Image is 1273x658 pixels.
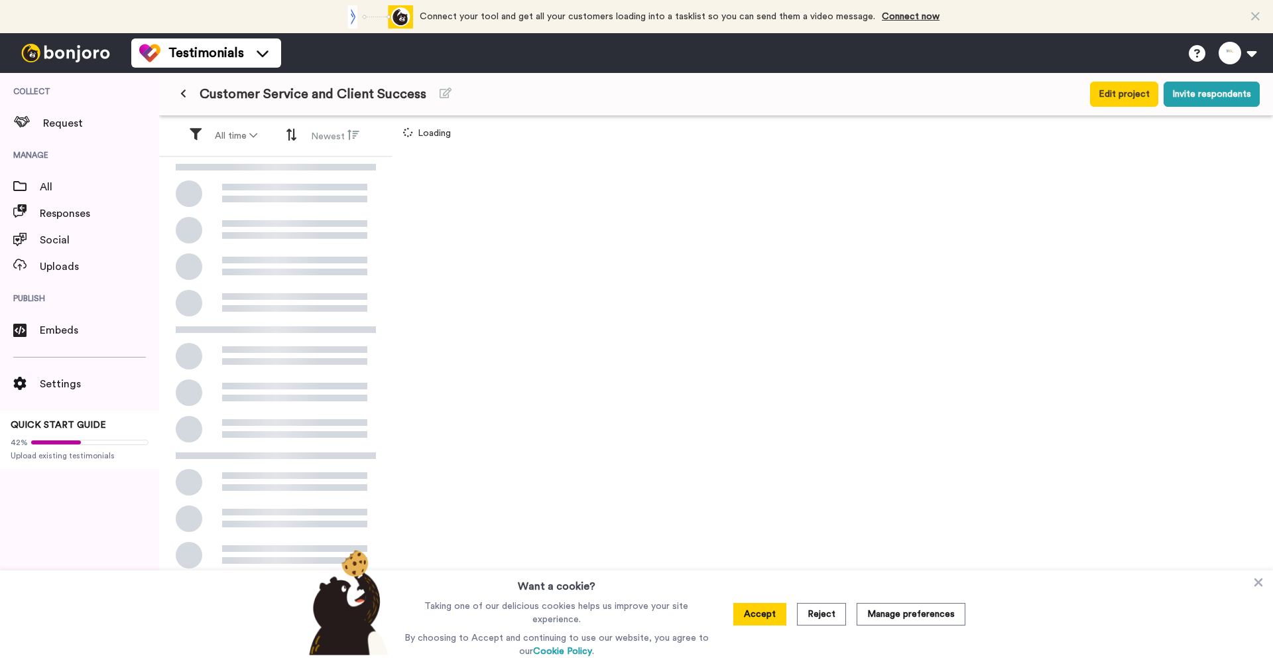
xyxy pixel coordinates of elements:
span: Social [40,232,159,248]
span: All [40,179,159,195]
h3: Want a cookie? [518,570,595,594]
button: Reject [797,603,846,625]
button: Accept [733,603,786,625]
img: bear-with-cookie.png [297,549,395,655]
p: Taking one of our delicious cookies helps us improve your site experience. [401,600,712,626]
button: Edit project [1090,82,1158,107]
p: By choosing to Accept and continuing to use our website, you agree to our . [401,631,712,658]
button: Newest [303,123,367,149]
span: Settings [40,376,159,392]
img: bj-logo-header-white.svg [16,44,115,62]
img: tm-color.svg [139,42,160,64]
a: Cookie Policy [533,647,592,656]
button: All time [207,124,265,148]
span: QUICK START GUIDE [11,421,106,430]
span: Uploads [40,259,159,275]
span: Connect your tool and get all your customers loading into a tasklist so you can send them a video... [420,12,875,21]
span: Upload existing testimonials [11,450,149,461]
button: Manage preferences [857,603,965,625]
a: Connect now [882,12,940,21]
div: animation [340,5,413,29]
span: Embeds [40,322,159,338]
button: Invite respondents [1164,82,1260,107]
span: Customer Service and Client Success [200,85,426,103]
span: 42% [11,437,28,448]
span: Testimonials [168,44,244,62]
span: Responses [40,206,159,222]
span: Request [43,115,159,131]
